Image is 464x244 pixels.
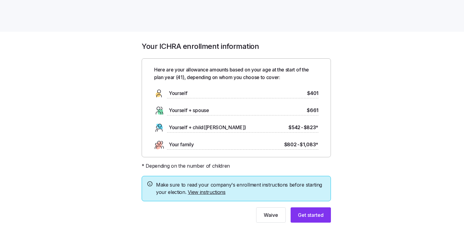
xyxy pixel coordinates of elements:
[264,211,278,219] span: Waive
[301,124,303,131] span: -
[304,124,318,131] span: $823
[307,107,318,114] span: $661
[142,162,230,170] span: * Depending on the number of children
[297,141,299,148] span: -
[188,189,226,195] a: View instructions
[307,89,318,97] span: $401
[256,207,286,223] button: Waive
[142,42,331,51] h1: Your ICHRA enrollment information
[291,207,331,223] button: Get started
[169,124,246,131] span: Yourself + child([PERSON_NAME])
[169,141,194,148] span: Your family
[154,66,318,81] span: Here are your allowance amounts based on your age at the start of the plan year ( 41 ), depending...
[156,181,326,196] span: Make sure to read your company's enrollment instructions before starting your election.
[169,107,209,114] span: Yourself + spouse
[284,141,297,148] span: $802
[169,89,187,97] span: Yourself
[300,141,318,148] span: $1,083
[298,211,324,219] span: Get started
[288,124,300,131] span: $542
